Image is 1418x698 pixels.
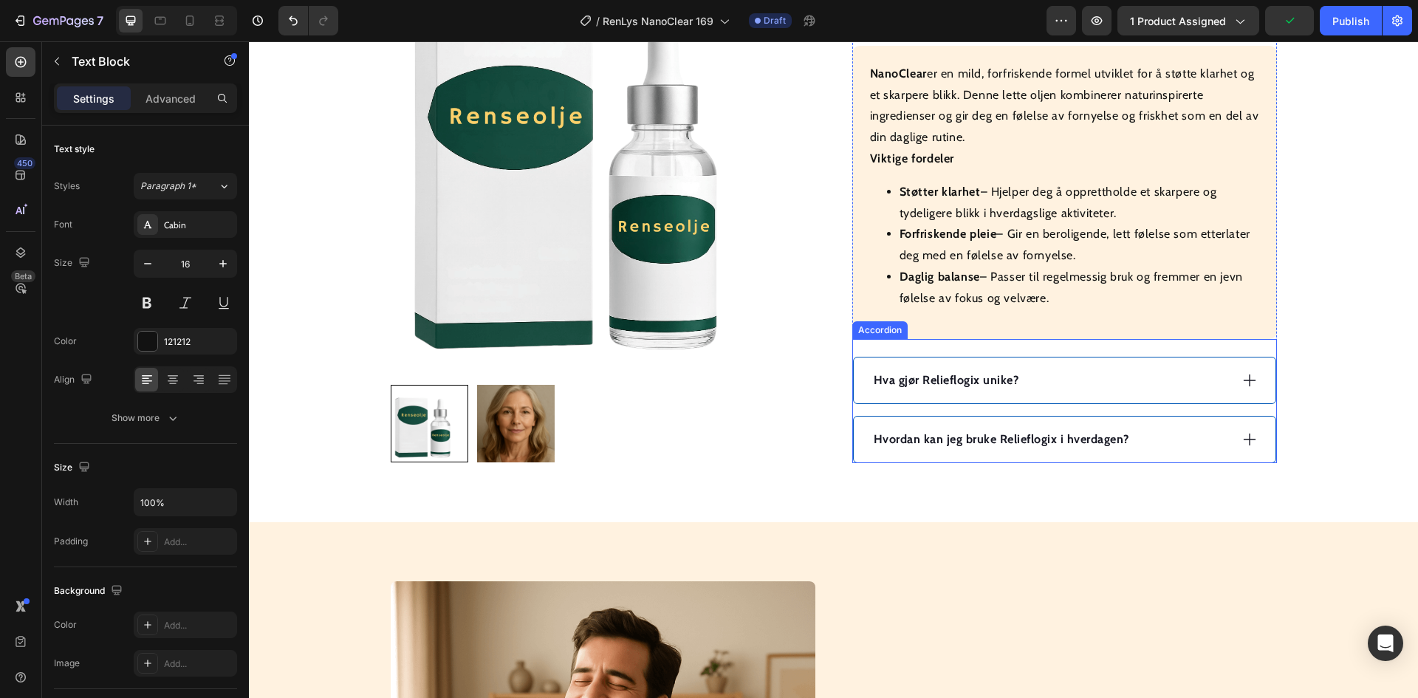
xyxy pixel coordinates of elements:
[54,218,72,231] div: Font
[1130,13,1226,29] span: 1 product assigned
[140,179,196,193] span: Paragraph 1*
[11,270,35,282] div: Beta
[764,14,786,27] span: Draft
[134,173,237,199] button: Paragraph 1*
[278,6,338,35] div: Undo/Redo
[97,12,103,30] p: 7
[54,335,77,348] div: Color
[1320,6,1382,35] button: Publish
[54,581,126,601] div: Background
[145,91,196,106] p: Advanced
[1332,13,1369,29] div: Publish
[164,335,233,349] div: 121212
[54,370,95,390] div: Align
[164,619,233,632] div: Add...
[249,41,1418,698] iframe: Design area
[651,228,731,242] strong: Daglig balanse
[625,391,880,405] strong: Hvordan kan jeg bruke Relieflogix i hverdagen?
[164,219,233,232] div: Cabin
[54,458,93,478] div: Size
[164,536,233,549] div: Add...
[54,405,237,431] button: Show more
[651,182,1010,225] li: – Gir en beroligende, lett følelse som etterlater deg med en følelse av fornyelse.
[1368,626,1403,661] div: Open Intercom Messenger
[651,225,1010,268] li: – Passer til regelmessig bruk og fremmer en jevn følelse av fokus og velvære.
[625,332,770,346] strong: Hva gjør Relieflogix unike?
[621,110,706,124] strong: Viktige fordeler
[651,140,1010,183] li: – Hjelper deg å opprettholde et skarpere og tydeligere blikk i hverdagslige aktiviteter.
[54,657,80,670] div: Image
[134,489,236,516] input: Auto
[72,52,197,70] p: Text Block
[54,253,93,273] div: Size
[6,6,110,35] button: 7
[112,411,180,425] div: Show more
[651,185,748,199] strong: Forfriskende pleie
[164,657,233,671] div: Add...
[606,282,656,295] div: Accordion
[603,13,713,29] span: RenLys NanoClear 169
[54,535,88,548] div: Padding
[651,143,732,157] strong: Støtter klarhet
[14,157,35,169] div: 450
[54,143,95,156] div: Text style
[1117,6,1259,35] button: 1 product assigned
[596,13,600,29] span: /
[54,179,80,193] div: Styles
[54,496,78,509] div: Width
[73,91,114,106] p: Settings
[54,618,77,632] div: Color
